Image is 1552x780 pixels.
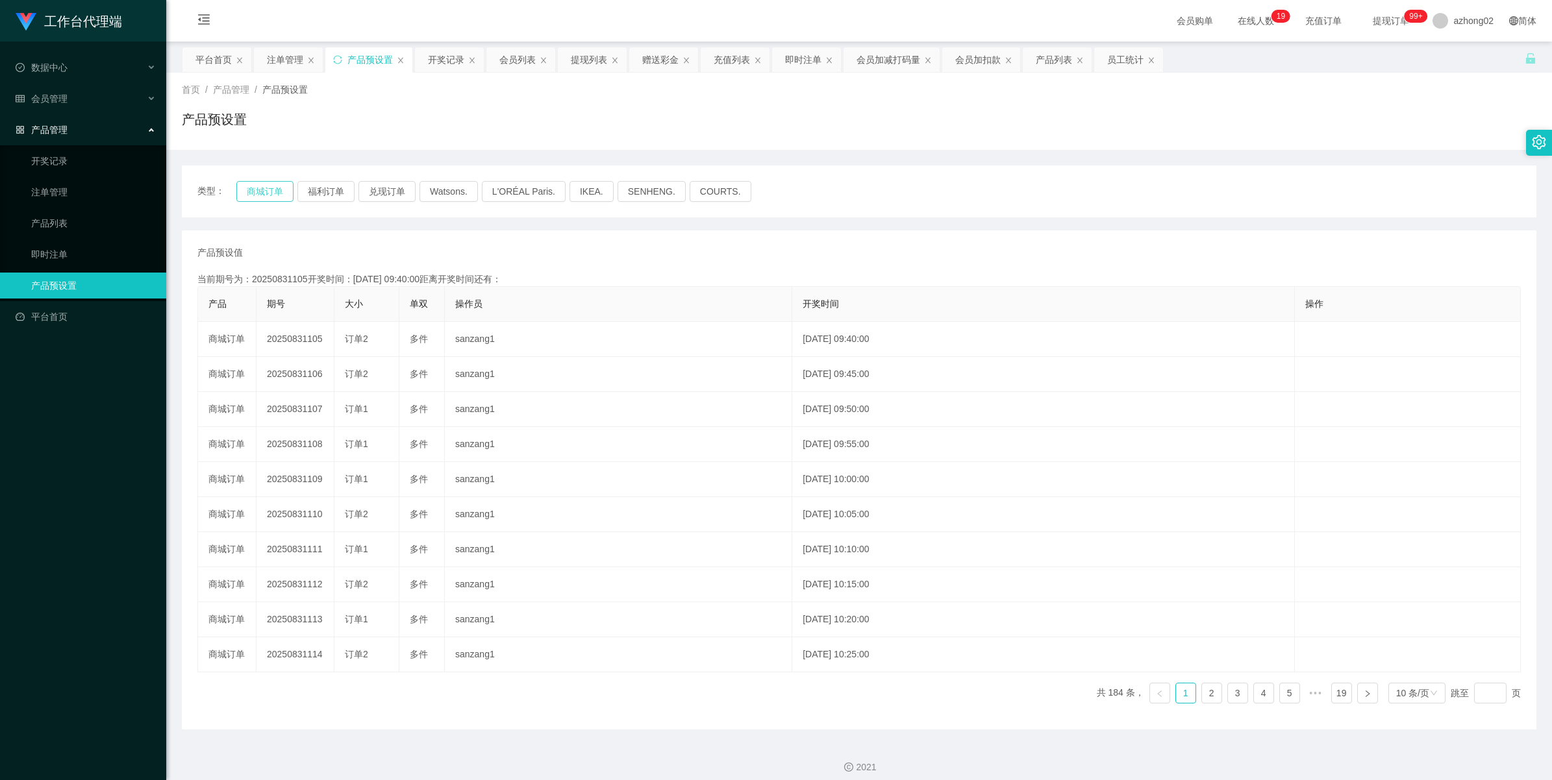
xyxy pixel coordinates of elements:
td: sanzang1 [445,637,792,672]
span: / [255,84,257,95]
a: 19 [1332,683,1351,703]
td: 20250831105 [257,322,334,357]
td: sanzang1 [445,427,792,462]
td: 商城订单 [198,357,257,392]
span: 期号 [267,299,285,309]
span: 订单1 [345,474,368,484]
td: 20250831114 [257,637,334,672]
div: 产品预设置 [347,47,393,72]
div: 跳至 页 [1451,683,1521,703]
i: 图标: right [1364,690,1371,698]
td: [DATE] 09:55:00 [792,427,1295,462]
td: 20250831106 [257,357,334,392]
h1: 产品预设置 [182,110,247,129]
div: 充值列表 [714,47,750,72]
div: 会员加减打码量 [857,47,920,72]
span: 订单1 [345,544,368,554]
span: 订单2 [345,369,368,379]
button: Watsons. [419,181,478,202]
span: 首页 [182,84,200,95]
td: sanzang1 [445,322,792,357]
button: IKEA. [569,181,614,202]
button: 兑现订单 [358,181,416,202]
i: 图标: close [540,56,547,64]
span: 订单2 [345,334,368,344]
span: 多件 [410,369,428,379]
span: 订单1 [345,614,368,624]
div: 平台首页 [195,47,232,72]
td: sanzang1 [445,392,792,427]
i: 图标: close [1005,56,1012,64]
td: 20250831111 [257,532,334,567]
span: 订单2 [345,579,368,589]
span: 单双 [410,299,428,309]
span: 充值订单 [1299,16,1348,25]
li: 5 [1279,683,1300,703]
td: 商城订单 [198,462,257,497]
div: 提现列表 [571,47,607,72]
i: 图标: left [1156,690,1164,698]
span: 多件 [410,614,428,624]
i: 图标: close [468,56,476,64]
td: 20250831110 [257,497,334,532]
div: 即时注单 [785,47,821,72]
button: 福利订单 [297,181,355,202]
td: sanzang1 [445,462,792,497]
div: 当前期号为：20250831105开奖时间：[DATE] 09:40:00距离开奖时间还有： [197,273,1521,286]
td: 20250831107 [257,392,334,427]
span: ••• [1305,683,1326,703]
td: 商城订单 [198,637,257,672]
td: 20250831109 [257,462,334,497]
li: 1 [1175,683,1196,703]
td: [DATE] 10:20:00 [792,602,1295,637]
li: 上一页 [1149,683,1170,703]
td: 商城订单 [198,532,257,567]
i: 图标: setting [1532,135,1546,149]
li: 下一页 [1357,683,1378,703]
span: 提现订单 [1366,16,1416,25]
td: sanzang1 [445,497,792,532]
td: [DATE] 10:15:00 [792,567,1295,602]
span: 产品管理 [16,125,68,135]
a: 注单管理 [31,179,156,205]
td: 商城订单 [198,322,257,357]
span: 会员管理 [16,93,68,104]
span: 订单1 [345,439,368,449]
i: 图标: copyright [844,762,853,772]
td: [DATE] 09:40:00 [792,322,1295,357]
div: 会员加扣款 [955,47,1001,72]
span: 操作 [1305,299,1323,309]
a: 2 [1202,683,1221,703]
i: 图标: table [16,94,25,103]
span: 多件 [410,579,428,589]
td: 商城订单 [198,427,257,462]
div: 开奖记录 [428,47,464,72]
i: 图标: close [397,56,405,64]
i: 图标: close [1147,56,1155,64]
a: 5 [1280,683,1299,703]
a: 即时注单 [31,241,156,267]
li: 3 [1227,683,1248,703]
div: 注单管理 [267,47,303,72]
i: 图标: close [1076,56,1084,64]
i: 图标: close [825,56,833,64]
td: sanzang1 [445,602,792,637]
h1: 工作台代理端 [44,1,122,42]
a: 1 [1176,683,1195,703]
span: 产品管理 [213,84,249,95]
p: 1 [1277,10,1281,23]
span: 订单2 [345,649,368,659]
td: 商城订单 [198,602,257,637]
td: 商城订单 [198,567,257,602]
td: [DATE] 09:45:00 [792,357,1295,392]
div: 会员列表 [499,47,536,72]
a: 3 [1228,683,1247,703]
i: 图标: close [682,56,690,64]
td: 20250831112 [257,567,334,602]
span: 产品预设置 [262,84,308,95]
span: 多件 [410,509,428,519]
span: 多件 [410,334,428,344]
span: 产品预设值 [197,246,243,260]
i: 图标: close [236,56,244,64]
span: 多件 [410,544,428,554]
